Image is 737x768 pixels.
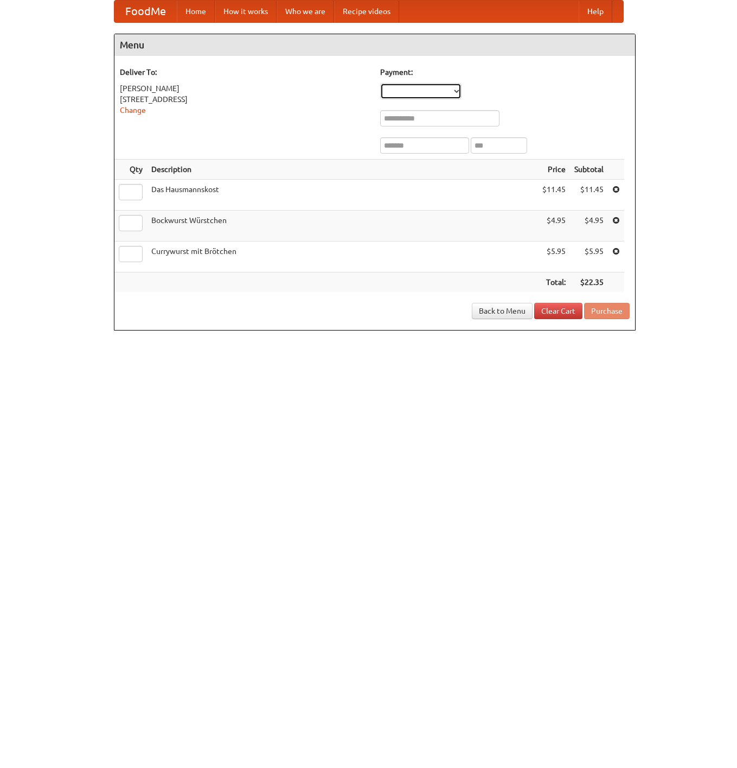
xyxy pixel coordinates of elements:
[120,94,369,105] div: [STREET_ADDRESS]
[147,211,538,242] td: Bockwurst Würstchen
[579,1,612,22] a: Help
[147,242,538,272] td: Currywurst mit Brötchen
[538,180,570,211] td: $11.45
[120,83,369,94] div: [PERSON_NAME]
[334,1,399,22] a: Recipe videos
[570,160,608,180] th: Subtotal
[472,303,533,319] a: Back to Menu
[538,242,570,272] td: $5.95
[114,34,635,56] h4: Menu
[177,1,215,22] a: Home
[380,67,630,78] h5: Payment:
[570,272,608,293] th: $22.35
[570,211,608,242] td: $4.95
[538,160,570,180] th: Price
[114,160,147,180] th: Qty
[147,160,538,180] th: Description
[120,67,369,78] h5: Deliver To:
[147,180,538,211] td: Das Hausmannskost
[570,242,608,272] td: $5.95
[277,1,334,22] a: Who we are
[120,106,146,115] a: Change
[570,180,608,211] td: $11.45
[215,1,277,22] a: How it works
[534,303,582,319] a: Clear Cart
[584,303,630,319] button: Purchase
[538,272,570,293] th: Total:
[114,1,177,22] a: FoodMe
[538,211,570,242] td: $4.95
